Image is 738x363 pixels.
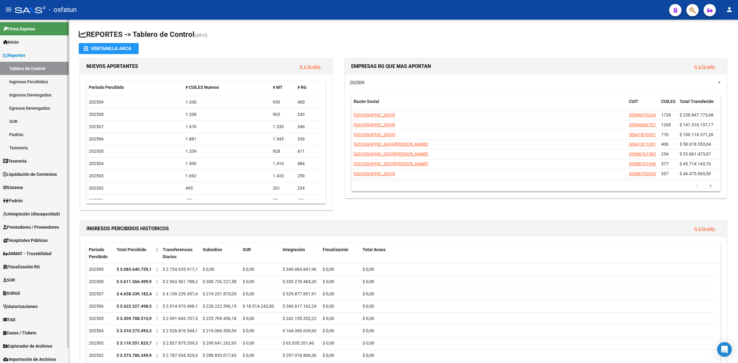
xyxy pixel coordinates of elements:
datatable-header-cell: # MT [270,81,295,94]
div: 411 [297,148,317,155]
div: 1.330 [185,99,268,106]
strong: $ 3.373.786.349,91 [117,353,154,358]
div: 495 [185,185,268,192]
strong: $ 3.622.327.498,52 [117,304,154,309]
span: Hospitales Públicos [3,237,48,244]
span: $ 0,00 [243,279,254,284]
span: 202508 [89,112,104,117]
span: $ 2.926.816.544,16 [163,328,200,333]
span: $ 238.847.773,68 [680,112,713,117]
div: 346 [297,123,317,130]
span: $ 297.018.806,36 [283,353,316,358]
span: $ 0,00 [323,341,334,345]
span: 1720 [661,112,671,117]
datatable-header-cell: SUR [240,243,280,263]
div: 243 [297,111,317,118]
button: Ir a la pág. [689,223,720,234]
div: 261 [273,185,292,192]
strong: $ 3.459.708.515,96 [117,316,154,321]
a: go to previous page [691,183,703,190]
div: 202504 [89,327,112,334]
span: (alt+t) [194,32,208,38]
span: $ 44.475.065,59 [680,171,711,176]
span: Padrón [3,197,23,204]
span: Tesorería [3,158,27,164]
span: $ 349.004.841,96 [283,267,316,272]
span: $ 2.734.635.917,14 [163,267,200,272]
datatable-header-cell: # RG [295,81,319,94]
span: Liquidación de Convenios [3,171,57,178]
a: Ir a la pág. [300,64,321,69]
div: 202505 [89,315,112,322]
span: Total Transferido [680,99,714,104]
span: [GEOGRAPHIC_DATA][PERSON_NAME] [354,161,428,166]
span: Reportes [3,52,25,59]
span: Sistema [3,184,23,191]
a: Ir a la pág. [694,64,716,69]
div: 965 [273,111,292,118]
span: $ 18.514.242,00 [243,304,274,309]
span: 202506 [89,136,104,141]
span: Subsidios [203,247,222,252]
span: $ 228.222.596,15 [203,304,236,309]
span: $ 0,00 [363,341,374,345]
span: $ 0,00 [323,316,334,321]
span: Transferencias Diarias [163,247,192,259]
mat-icon: menu [5,6,12,13]
span: INGRESOS PERCIBIDOS HISTORICOS [86,226,169,231]
div: 400 [297,99,317,106]
span: $ 360.617.162,24 [283,304,316,309]
div: 202509 [89,266,112,273]
span: $ 329.877.851,91 [283,291,316,296]
span: $ 0,00 [323,328,334,333]
span: SURGE [3,290,20,297]
span: 202501 [89,198,104,203]
span: Autorizaciones [3,303,38,310]
span: $ 288.833.017,63 [203,353,236,358]
datatable-header-cell: # CUILES Nuevos [183,81,270,94]
div: 202507 [89,290,112,298]
div: 72 [273,197,292,204]
span: $ 219.066.309,54 [203,328,236,333]
span: $ 0,00 [243,353,254,358]
datatable-header-cell: Razón Social [351,95,626,115]
div: 1.416 [273,160,292,167]
div: 1.330 [273,123,292,130]
span: 202507 [89,124,104,129]
span: $ 0,00 [203,267,214,272]
span: Total Anses [363,247,386,252]
span: 202509 [89,100,104,105]
span: Prestadores / Proveedores [3,224,59,231]
span: 30546666707 [629,122,656,127]
div: 202508 [89,278,112,285]
span: $ 0,00 [323,267,334,272]
span: $ 0,00 [363,328,374,333]
datatable-header-cell: Subsidios [200,243,240,263]
div: 202503 [89,340,112,347]
a: go to next page [705,183,716,190]
span: 30586761656 [629,161,656,166]
datatable-header-cell: Total Percibido [114,243,154,263]
div: Open Intercom Messenger [717,342,732,357]
span: $ 0,00 [323,353,334,358]
span: Razón Social [354,99,379,104]
span: 30546670240 [629,112,656,117]
span: $ 141.316.157,17 [680,122,713,127]
span: Período Percibido [89,85,124,90]
datatable-header-cell: Total Transferido [677,95,720,115]
span: 202505 [89,149,104,154]
strong: $ 3.611.566.499,99 [117,279,154,284]
span: Período Percibido [89,247,108,259]
span: Fiscalización RG [3,263,40,270]
span: Inicio [3,39,19,45]
span: 30641870931 [629,132,656,137]
span: Fiscalización [323,247,348,252]
div: 1.692 [185,172,268,180]
span: $ 4.109.229.457,47 [163,291,200,296]
span: $ 242.155.352,22 [283,316,316,321]
span: $ 2.837.875.359,36 [163,341,200,345]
